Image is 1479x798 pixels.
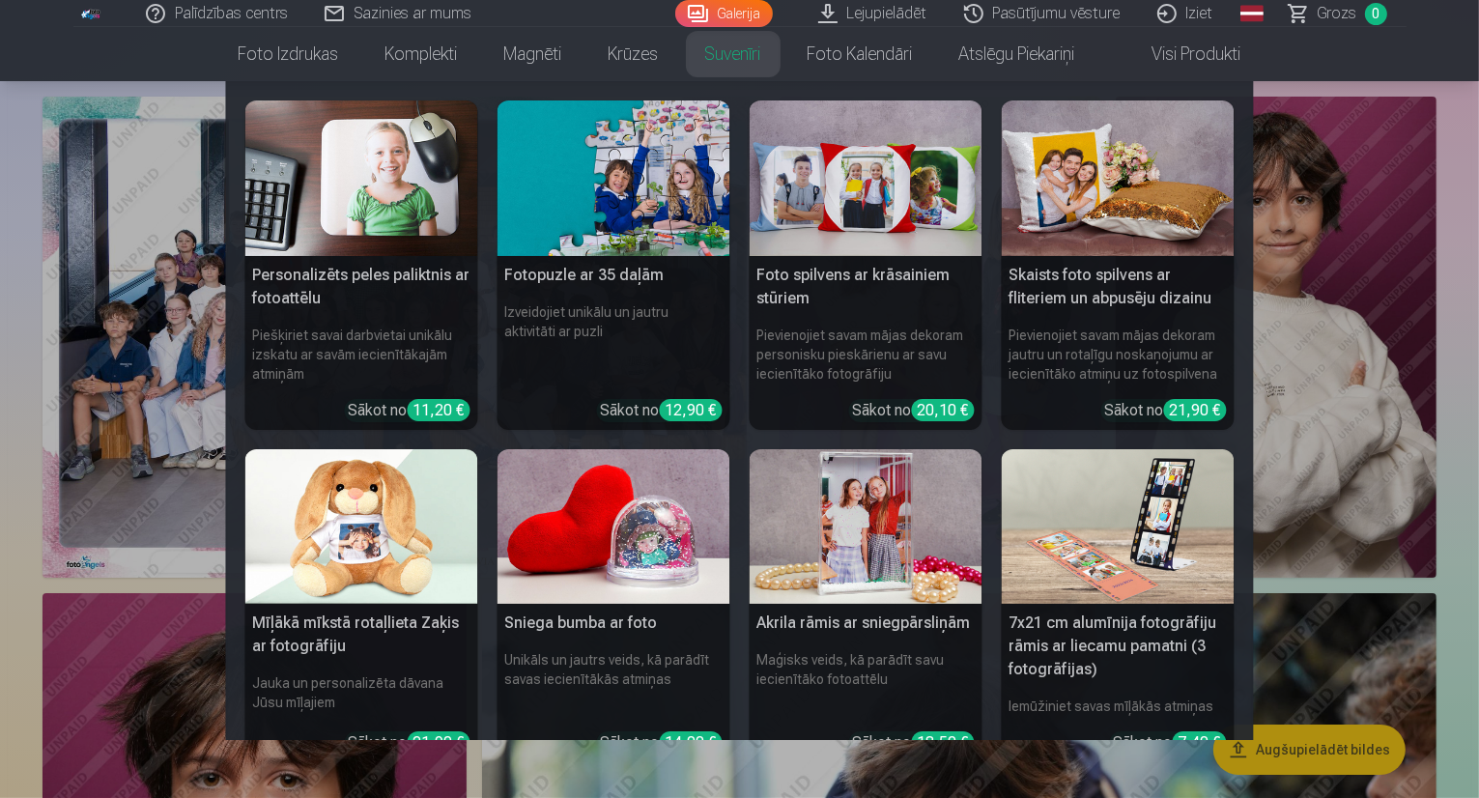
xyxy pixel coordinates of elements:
a: Foto izdrukas [215,27,362,81]
a: Skaists foto spilvens ar fliteriem un abpusēju dizainuSkaists foto spilvens ar fliteriem un abpus... [1002,100,1235,430]
h6: Maģisks veids, kā parādīt savu iecienītāko fotoattēlu [750,642,982,724]
div: Sākot no [349,731,470,755]
a: Mīļākā mīkstā rotaļlieta Zaķis ar fotogrāfijuMīļākā mīkstā rotaļlieta Zaķis ar fotogrāfijuJauka u... [245,449,478,763]
div: 20,10 € [912,399,975,421]
a: 7x21 cm alumīnija fotogrāfiju rāmis ar liecamu pamatni (3 fotogrāfijas)7x21 cm alumīnija fotogrāf... [1002,449,1235,763]
div: 21,90 € [1164,399,1227,421]
a: Komplekti [362,27,481,81]
img: Sniega bumba ar foto [498,449,730,605]
a: Fotopuzle ar 35 daļāmFotopuzle ar 35 daļāmIzveidojiet unikālu un jautru aktivitāti ar puzliSākot ... [498,100,730,430]
a: Sniega bumba ar fotoSniega bumba ar fotoUnikāls un jautrs veids, kā parādīt savas iecienītākās at... [498,449,730,763]
img: 7x21 cm alumīnija fotogrāfiju rāmis ar liecamu pamatni (3 fotogrāfijas) [1002,449,1235,605]
h6: Jauka un personalizēta dāvana Jūsu mīļajiem [245,666,478,724]
div: Sākot no [1105,399,1227,422]
a: Visi produkti [1098,27,1265,81]
div: Sākot no [1114,731,1227,755]
img: /fa1 [81,8,102,19]
div: 14,00 € [660,731,723,754]
span: 0 [1365,3,1387,25]
div: Sākot no [853,731,975,755]
img: Personalizēts peles paliktnis ar fotoattēlu [245,100,478,256]
h6: Piešķiriet savai darbvietai unikālu izskatu ar savām iecienītākajām atmiņām [245,318,478,391]
h6: Pievienojiet savam mājas dekoram jautru un rotaļīgu noskaņojumu ar iecienītāko atmiņu uz fotospil... [1002,318,1235,391]
div: 18,50 € [912,731,975,754]
a: Suvenīri [682,27,784,81]
div: Sākot no [349,399,470,422]
a: Foto kalendāri [784,27,936,81]
a: Akrila rāmis ar sniegpārsliņāmAkrila rāmis ar sniegpārsliņāmMaģisks veids, kā parādīt savu iecien... [750,449,982,763]
h6: Unikāls un jautrs veids, kā parādīt savas iecienītākās atmiņas [498,642,730,724]
a: Foto spilvens ar krāsainiem stūriemFoto spilvens ar krāsainiem stūriemPievienojiet savam mājas de... [750,100,982,430]
h5: Sniega bumba ar foto [498,604,730,642]
a: Personalizēts peles paliktnis ar fotoattēluPersonalizēts peles paliktnis ar fotoattēluPiešķiriet ... [245,100,478,430]
div: Sākot no [601,399,723,422]
img: Skaists foto spilvens ar fliteriem un abpusēju dizainu [1002,100,1235,256]
h6: Iemūžiniet savas mīļākās atmiņas [1002,689,1235,724]
a: Magnēti [481,27,585,81]
a: Krūzes [585,27,682,81]
div: 11,20 € [408,399,470,421]
img: Fotopuzle ar 35 daļām [498,100,730,256]
h5: Mīļākā mīkstā rotaļlieta Zaķis ar fotogrāfiju [245,604,478,666]
div: 12,90 € [660,399,723,421]
img: Foto spilvens ar krāsainiem stūriem [750,100,982,256]
h5: Personalizēts peles paliktnis ar fotoattēlu [245,256,478,318]
div: Sākot no [853,399,975,422]
img: Mīļākā mīkstā rotaļlieta Zaķis ar fotogrāfiju [245,449,478,605]
h6: Izveidojiet unikālu un jautru aktivitāti ar puzli [498,295,730,391]
h5: Skaists foto spilvens ar fliteriem un abpusēju dizainu [1002,256,1235,318]
div: Sākot no [601,731,723,755]
div: 7,40 € [1173,731,1227,754]
a: Atslēgu piekariņi [936,27,1098,81]
h5: 7x21 cm alumīnija fotogrāfiju rāmis ar liecamu pamatni (3 fotogrāfijas) [1002,604,1235,689]
div: 21,90 € [408,731,470,754]
h5: Fotopuzle ar 35 daļām [498,256,730,295]
h5: Foto spilvens ar krāsainiem stūriem [750,256,982,318]
span: Grozs [1318,2,1357,25]
h5: Akrila rāmis ar sniegpārsliņām [750,604,982,642]
h6: Pievienojiet savam mājas dekoram personisku pieskārienu ar savu iecienītāko fotogrāfiju [750,318,982,391]
img: Akrila rāmis ar sniegpārsliņām [750,449,982,605]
